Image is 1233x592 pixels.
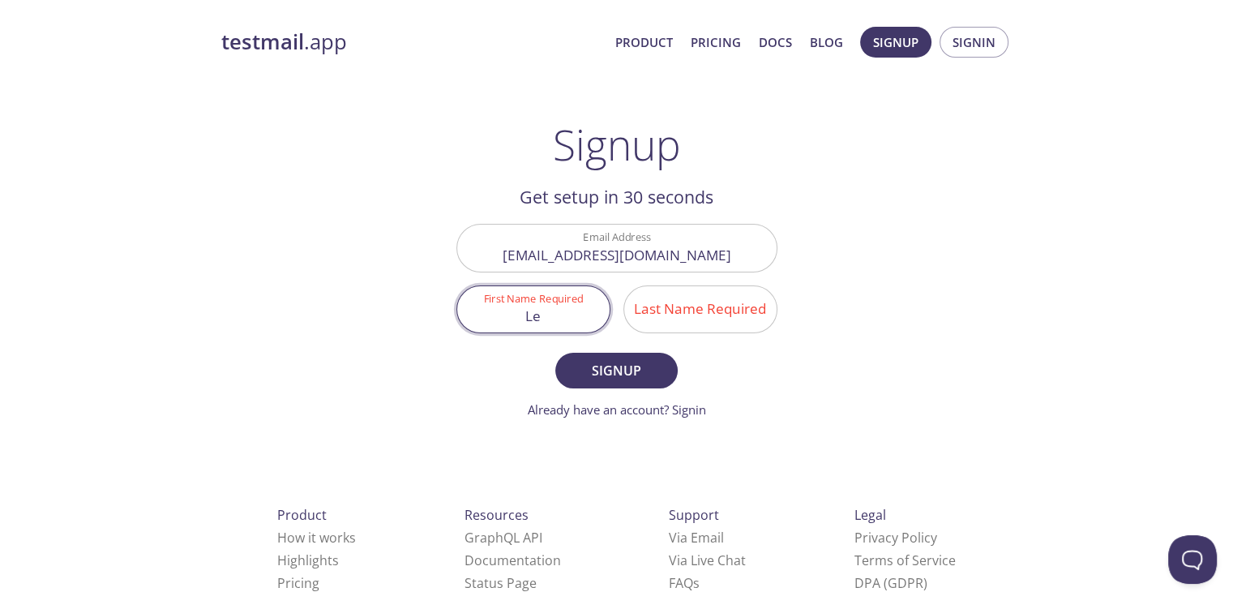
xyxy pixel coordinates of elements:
a: Status Page [465,574,537,592]
span: Signup [873,32,918,53]
a: How it works [277,529,356,547]
a: Terms of Service [854,551,956,569]
a: Via Email [669,529,724,547]
a: Pricing [277,574,319,592]
strong: testmail [221,28,304,56]
a: Already have an account? Signin [528,401,706,418]
span: Signin [953,32,995,53]
button: Signin [940,27,1008,58]
a: GraphQL API [465,529,542,547]
span: Legal [854,506,886,524]
a: testmail.app [221,28,602,56]
a: Docs [759,32,792,53]
span: s [693,574,700,592]
span: Resources [465,506,529,524]
a: Product [615,32,673,53]
a: FAQ [669,574,700,592]
h2: Get setup in 30 seconds [456,183,777,211]
a: DPA (GDPR) [854,574,927,592]
a: Pricing [691,32,741,53]
span: Support [669,506,719,524]
h1: Signup [553,120,681,169]
button: Signup [555,353,677,388]
span: Product [277,506,327,524]
a: Documentation [465,551,561,569]
a: Highlights [277,551,339,569]
a: Via Live Chat [669,551,746,569]
iframe: Help Scout Beacon - Open [1168,535,1217,584]
span: Signup [573,359,659,382]
a: Blog [810,32,843,53]
button: Signup [860,27,931,58]
a: Privacy Policy [854,529,937,547]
